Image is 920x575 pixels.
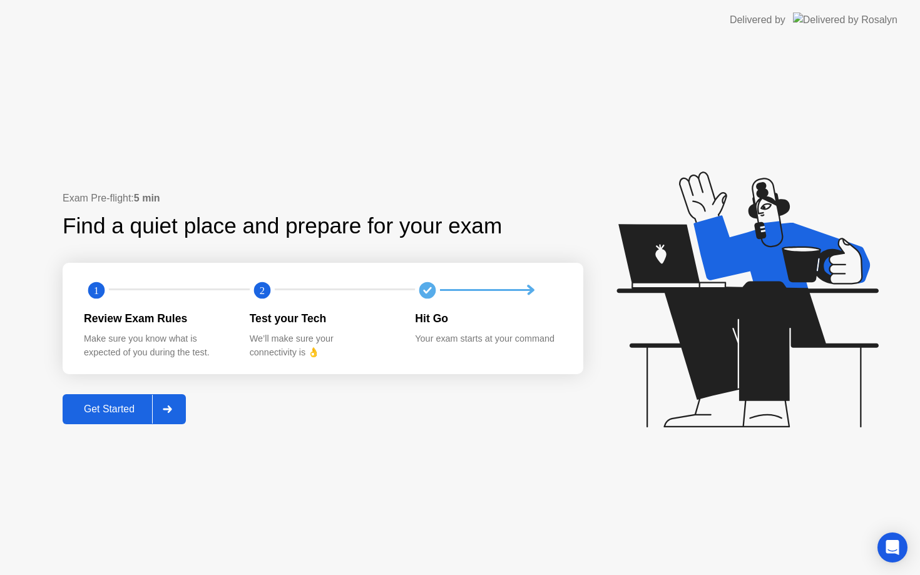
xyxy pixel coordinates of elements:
[84,332,230,359] div: Make sure you know what is expected of you during the test.
[260,284,265,296] text: 2
[250,332,396,359] div: We’ll make sure your connectivity is 👌
[250,310,396,327] div: Test your Tech
[730,13,785,28] div: Delivered by
[134,193,160,203] b: 5 min
[415,332,561,346] div: Your exam starts at your command
[63,210,504,243] div: Find a quiet place and prepare for your exam
[877,532,907,562] div: Open Intercom Messenger
[63,394,186,424] button: Get Started
[66,404,152,415] div: Get Started
[415,310,561,327] div: Hit Go
[793,13,897,27] img: Delivered by Rosalyn
[84,310,230,327] div: Review Exam Rules
[94,284,99,296] text: 1
[63,191,583,206] div: Exam Pre-flight:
